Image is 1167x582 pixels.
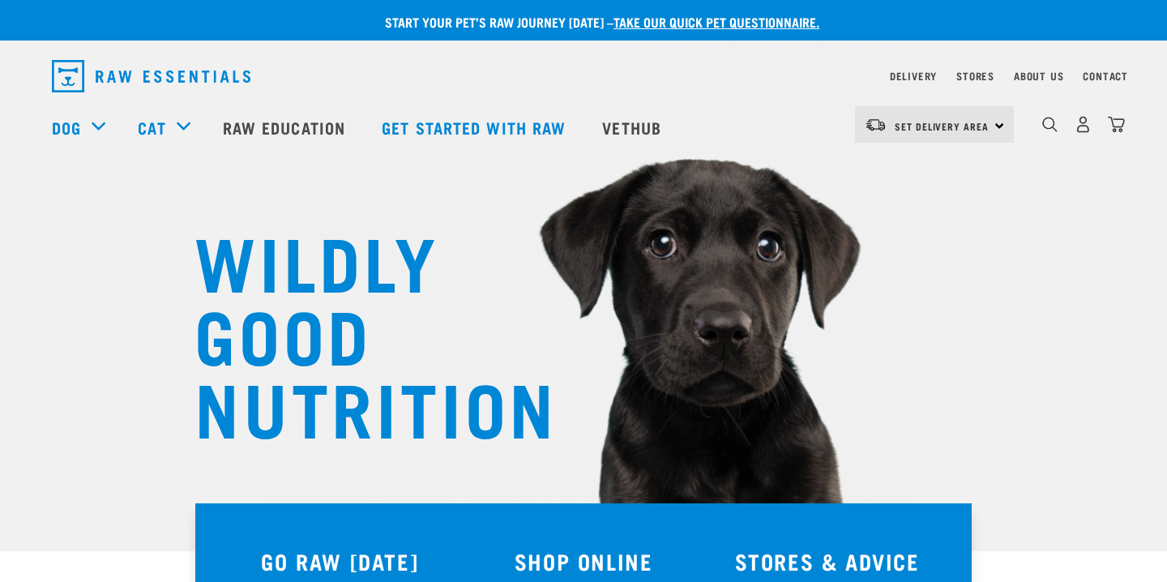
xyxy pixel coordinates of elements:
[895,123,989,129] span: Set Delivery Area
[39,53,1128,99] nav: dropdown navigation
[207,95,365,160] a: Raw Education
[1083,73,1128,79] a: Contact
[228,549,452,574] h3: GO RAW [DATE]
[1042,117,1058,132] img: home-icon-1@2x.png
[715,549,939,574] h3: STORES & ADVICE
[586,95,682,160] a: Vethub
[1075,116,1092,133] img: user.png
[194,223,519,442] h1: WILDLY GOOD NUTRITION
[365,95,586,160] a: Get started with Raw
[52,115,81,139] a: Dog
[472,549,696,574] h3: SHOP ONLINE
[613,18,819,25] a: take our quick pet questionnaire.
[890,73,937,79] a: Delivery
[52,60,250,92] img: Raw Essentials Logo
[1014,73,1063,79] a: About Us
[956,73,994,79] a: Stores
[1108,116,1125,133] img: home-icon@2x.png
[865,118,887,132] img: van-moving.png
[138,115,165,139] a: Cat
